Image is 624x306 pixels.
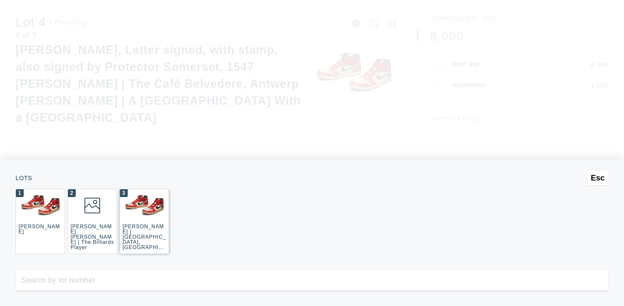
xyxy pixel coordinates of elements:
[19,224,60,234] div: [PERSON_NAME]
[16,175,608,181] div: Lots
[68,189,76,197] div: 2
[120,189,128,197] div: 3
[587,170,608,186] button: Esc
[123,224,166,276] div: [PERSON_NAME] | [GEOGRAPHIC_DATA], [GEOGRAPHIC_DATA] ([GEOGRAPHIC_DATA], [GEOGRAPHIC_DATA])
[71,224,114,250] div: [PERSON_NAME] [PERSON_NAME] | The Billiards Player
[16,270,608,290] input: Search by lot number
[591,173,605,182] span: Esc
[16,189,24,197] div: 1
